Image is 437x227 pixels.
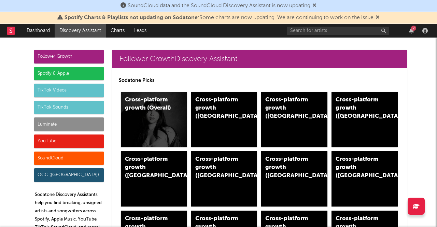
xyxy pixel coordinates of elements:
input: Search for artists [287,27,389,35]
a: Cross-platform growth ([GEOGRAPHIC_DATA]) [191,151,257,207]
div: Cross-platform growth ([GEOGRAPHIC_DATA]) [336,96,382,120]
a: Follower GrowthDiscovery Assistant [112,50,407,68]
a: Discovery Assistant [55,24,106,38]
div: Cross-platform growth ([GEOGRAPHIC_DATA]) [195,96,242,120]
span: SoundCloud data and the SoundCloud Discovery Assistant is now updating [128,3,310,9]
div: Cross-platform growth (Overall) [125,96,171,112]
div: 7 [411,26,416,31]
div: Cross-platform growth ([GEOGRAPHIC_DATA]/GSA) [265,155,312,180]
span: Spotify Charts & Playlists not updating on Sodatone [65,15,198,20]
span: : Some charts are now updating. We are continuing to work on the issue [65,15,373,20]
a: Cross-platform growth (Overall) [121,92,187,147]
a: Cross-platform growth ([GEOGRAPHIC_DATA]) [332,92,398,147]
div: Spotify & Apple [34,67,104,81]
div: Follower Growth [34,50,104,63]
div: TikTok Sounds [34,101,104,114]
a: Cross-platform growth ([GEOGRAPHIC_DATA]) [121,151,187,207]
a: Cross-platform growth ([GEOGRAPHIC_DATA]) [191,92,257,147]
div: Cross-platform growth ([GEOGRAPHIC_DATA]) [265,96,312,120]
div: Cross-platform growth ([GEOGRAPHIC_DATA]) [125,155,171,180]
a: Cross-platform growth ([GEOGRAPHIC_DATA]/GSA) [261,151,327,207]
div: Cross-platform growth ([GEOGRAPHIC_DATA]) [195,155,242,180]
p: Sodatone Picks [119,76,400,85]
span: Dismiss [312,3,316,9]
div: SoundCloud [34,152,104,165]
a: Charts [106,24,129,38]
div: YouTube [34,134,104,148]
button: 7 [409,28,414,33]
div: OCC ([GEOGRAPHIC_DATA]) [34,168,104,182]
div: TikTok Videos [34,84,104,97]
a: Leads [129,24,151,38]
span: Dismiss [376,15,380,20]
a: Cross-platform growth ([GEOGRAPHIC_DATA]) [261,92,327,147]
div: Cross-platform growth ([GEOGRAPHIC_DATA]) [336,155,382,180]
a: Cross-platform growth ([GEOGRAPHIC_DATA]) [332,151,398,207]
div: Luminate [34,117,104,131]
a: Dashboard [22,24,55,38]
